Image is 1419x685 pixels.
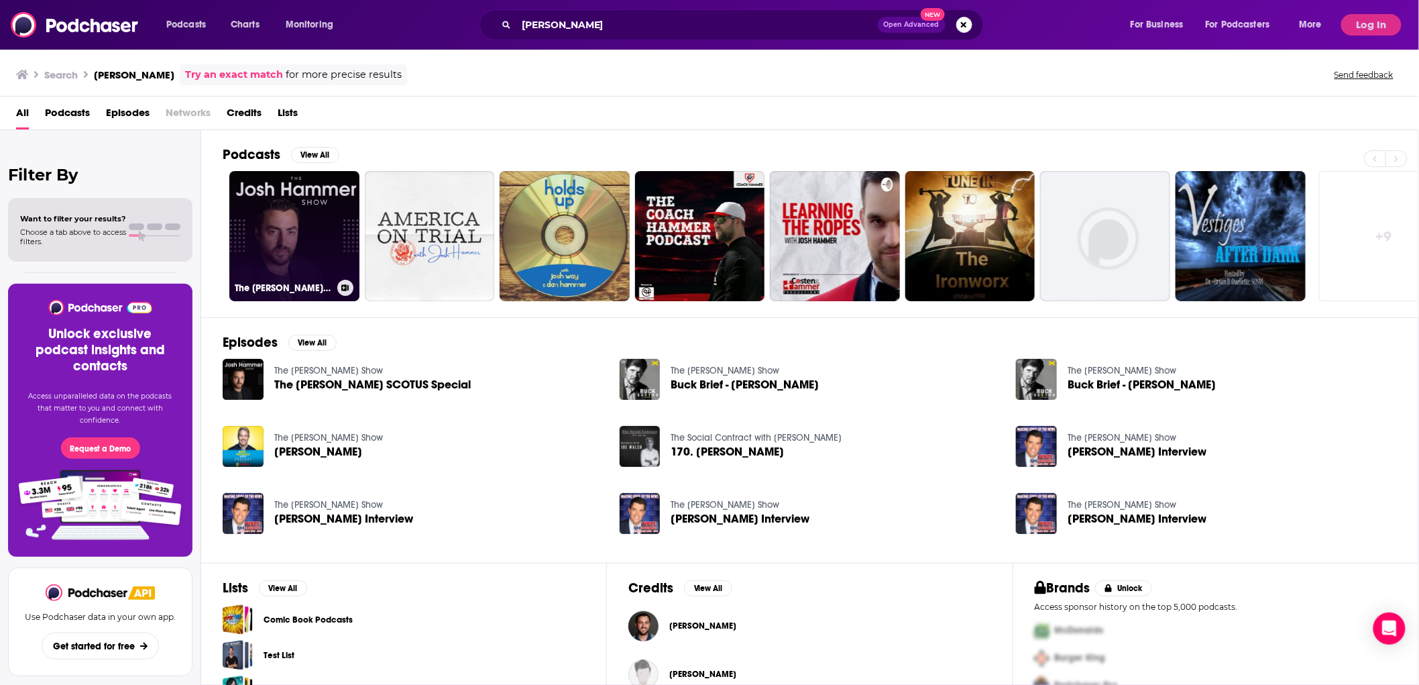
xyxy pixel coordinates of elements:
a: The Josh Hammer Show [274,365,383,376]
span: [PERSON_NAME] [669,621,736,631]
h2: Episodes [223,334,278,351]
p: Access unparalleled data on the podcasts that matter to you and connect with confidence. [24,390,176,427]
span: [PERSON_NAME] Interview [1068,513,1206,525]
span: Charts [231,15,260,34]
span: Choose a tab above to access filters. [20,227,126,246]
a: Episodes [106,102,150,129]
span: Open Advanced [884,21,940,28]
img: Josh Hammer Interview [620,493,661,534]
a: PodcastsView All [223,146,339,163]
h2: Podcasts [223,146,280,163]
a: The Vince Coglianese Show [1068,499,1176,511]
a: Josh Hammer Interview [274,513,413,525]
img: Podchaser - Follow, Share and Rate Podcasts [48,300,153,315]
a: The Vince Coglianese Show [1068,432,1176,443]
a: The [PERSON_NAME] Show [229,171,359,301]
span: Want to filter your results? [20,214,126,223]
button: Log In [1341,14,1402,36]
h3: Unlock exclusive podcast insights and contacts [24,326,176,374]
img: Josh Hammer [223,426,264,467]
a: Comic Book Podcasts [264,613,353,627]
a: 170. Josh Hammer [671,446,784,458]
h3: The [PERSON_NAME] Show [235,282,332,294]
button: Open AdvancedNew [878,17,946,33]
a: Podcasts [45,102,90,129]
a: Credits [227,102,262,129]
span: Burger King [1055,653,1106,664]
span: Monitoring [286,15,333,34]
a: Josh Hammer Interview [1016,493,1057,534]
h2: Lists [223,580,248,596]
button: Request a Demo [61,437,140,459]
span: For Podcasters [1206,15,1270,34]
span: [PERSON_NAME] [274,446,362,458]
a: Test List [223,640,253,670]
button: open menu [1197,14,1290,36]
button: open menu [1290,14,1339,36]
span: [PERSON_NAME] Interview [1068,446,1206,458]
a: The Eric Metaxas Show [274,432,383,443]
img: Buck Brief - Josh Hammer [1016,359,1057,400]
a: The Buck Sexton Show [671,365,779,376]
a: The Josh Hammer SCOTUS Special [274,379,471,390]
img: Podchaser - Follow, Share and Rate Podcasts [46,584,129,601]
a: The Buck Sexton Show [1068,365,1176,376]
span: for more precise results [286,67,402,83]
span: Get started for free [53,641,135,652]
a: Joshua Hammer [669,669,736,680]
div: Open Intercom Messenger [1373,613,1406,645]
h3: [PERSON_NAME] [94,68,174,81]
button: Josh HammerJosh Hammer [628,604,990,647]
span: Buck Brief - [PERSON_NAME] [1068,379,1216,390]
a: Buck Brief - Josh Hammer [1068,379,1216,390]
img: Second Pro Logo [1029,645,1055,672]
img: 170. Josh Hammer [620,426,661,467]
a: Charts [222,14,268,36]
a: EpisodesView All [223,334,337,351]
img: Podchaser - Follow, Share and Rate Podcasts [11,12,139,38]
a: Josh Hammer Interview [1016,426,1057,467]
button: View All [259,580,307,596]
span: The [PERSON_NAME] SCOTUS Special [274,379,471,390]
a: Josh Hammer Interview [1068,513,1206,525]
a: The Social Contract with Joe Walsh [671,432,842,443]
span: For Business [1131,15,1184,34]
span: Networks [166,102,211,129]
img: Buck Brief - Josh Hammer [620,359,661,400]
h2: Brands [1035,580,1090,596]
a: Test List [264,648,294,663]
img: Josh Hammer Interview [223,493,264,534]
span: 170. [PERSON_NAME] [671,446,784,458]
h3: Search [44,68,78,81]
button: View All [288,335,337,351]
a: Buck Brief - Josh Hammer [671,379,819,390]
span: Comic Book Podcasts [223,604,253,635]
img: Podchaser API banner [128,586,155,600]
span: [PERSON_NAME] Interview [274,513,413,525]
img: The Josh Hammer SCOTUS Special [223,359,264,400]
span: [PERSON_NAME] Interview [671,513,809,525]
a: All [16,102,29,129]
span: Podcasts [166,15,206,34]
img: Josh Hammer [628,611,659,641]
a: Josh Hammer [669,621,736,631]
a: Josh Hammer Interview [671,513,809,525]
a: Try an exact match [185,67,283,83]
span: More [1299,15,1322,34]
button: View All [291,147,339,163]
button: View All [684,580,732,596]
